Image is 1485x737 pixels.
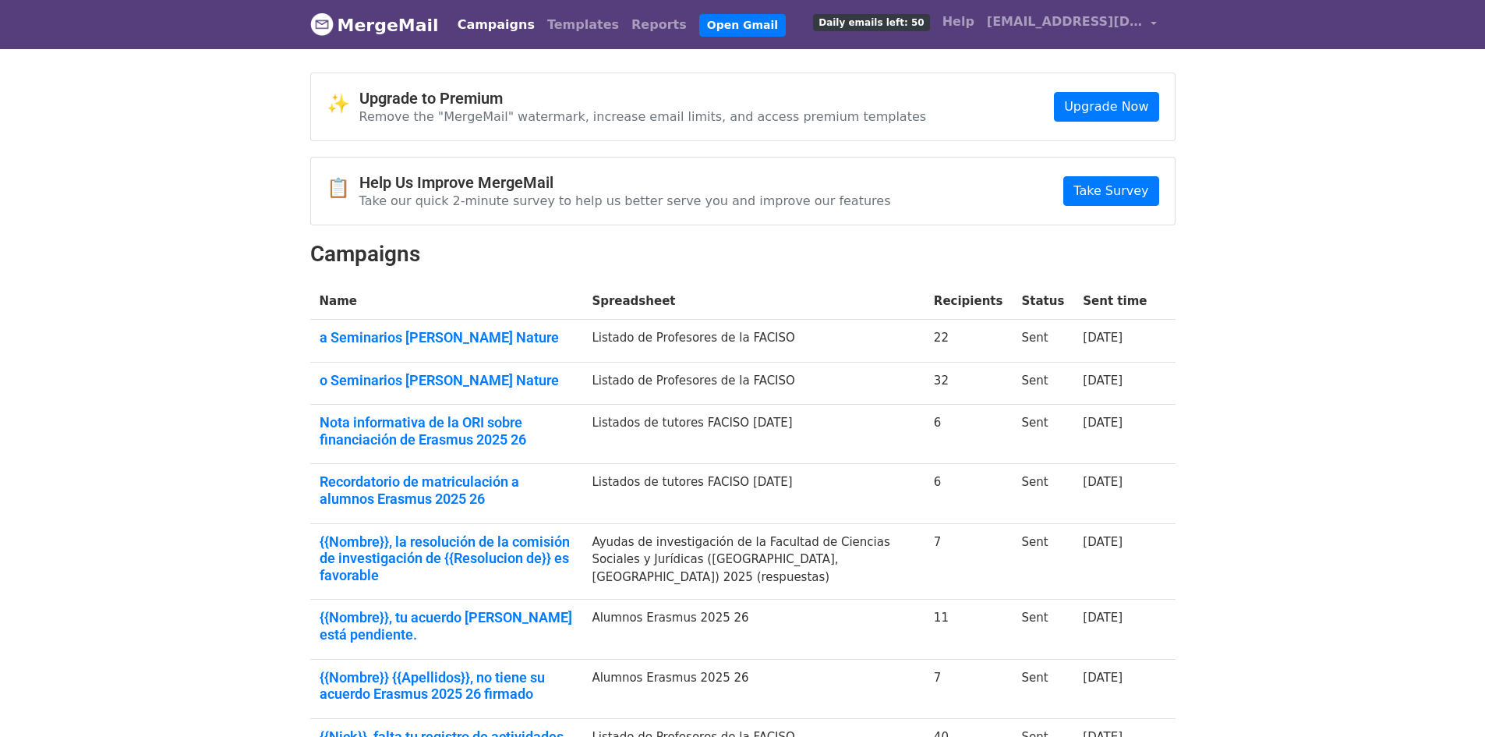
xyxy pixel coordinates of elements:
[310,9,439,41] a: MergeMail
[1012,405,1073,464] td: Sent
[1083,611,1123,625] a: [DATE]
[936,6,981,37] a: Help
[1012,283,1073,320] th: Status
[925,659,1013,718] td: 7
[320,669,574,703] a: {{Nombre}} {{Apellidos}}, no tiene su acuerdo Erasmus 2025 26 firmado
[310,283,583,320] th: Name
[807,6,935,37] a: Daily emails left: 50
[320,414,574,448] a: Nota informativa de la ORI sobre financiación de Erasmus 2025 26
[1012,600,1073,659] td: Sent
[981,6,1163,43] a: [EMAIL_ADDRESS][DOMAIN_NAME]
[582,320,924,363] td: Listado de Profesores de la FACISO
[1083,416,1123,430] a: [DATE]
[327,93,359,115] span: ✨
[625,9,693,41] a: Reports
[582,523,924,600] td: Ayudas de investigación de la Facultad de Ciencias Sociales y Jurídicas ([GEOGRAPHIC_DATA], [GEOG...
[925,320,1013,363] td: 22
[1012,659,1073,718] td: Sent
[1083,535,1123,549] a: [DATE]
[310,12,334,36] img: MergeMail logo
[1083,671,1123,685] a: [DATE]
[320,473,574,507] a: Recordatorio de matriculación a alumnos Erasmus 2025 26
[582,659,924,718] td: Alumnos Erasmus 2025 26
[925,405,1013,464] td: 6
[1083,331,1123,345] a: [DATE]
[1073,283,1156,320] th: Sent time
[925,283,1013,320] th: Recipients
[925,464,1013,523] td: 6
[1054,92,1158,122] a: Upgrade Now
[582,464,924,523] td: Listados de tutores FACISO [DATE]
[582,362,924,405] td: Listado de Profesores de la FACISO
[310,241,1176,268] h2: Campaigns
[1012,362,1073,405] td: Sent
[1012,523,1073,600] td: Sent
[320,533,574,584] a: {{Nombre}}, la resolución de la comisión de investigación de {{Resolucion de}} es favorable
[813,14,929,31] span: Daily emails left: 50
[1083,374,1123,388] a: [DATE]
[582,600,924,659] td: Alumnos Erasmus 2025 26
[1063,176,1158,206] a: Take Survey
[359,173,891,192] h4: Help Us Improve MergeMail
[320,329,574,346] a: a Seminarios [PERSON_NAME] Nature
[582,283,924,320] th: Spreadsheet
[320,372,574,389] a: o Seminarios [PERSON_NAME] Nature
[987,12,1143,31] span: [EMAIL_ADDRESS][DOMAIN_NAME]
[1012,464,1073,523] td: Sent
[925,362,1013,405] td: 32
[925,523,1013,600] td: 7
[699,14,786,37] a: Open Gmail
[320,609,574,643] a: {{Nombre}}, tu acuerdo [PERSON_NAME] está pendiente.
[359,89,927,108] h4: Upgrade to Premium
[327,177,359,200] span: 📋
[1012,320,1073,363] td: Sent
[359,193,891,209] p: Take our quick 2-minute survey to help us better serve you and improve our features
[541,9,625,41] a: Templates
[359,108,927,125] p: Remove the "MergeMail" watermark, increase email limits, and access premium templates
[925,600,1013,659] td: 11
[582,405,924,464] td: Listados de tutores FACISO [DATE]
[1083,475,1123,489] a: [DATE]
[451,9,541,41] a: Campaigns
